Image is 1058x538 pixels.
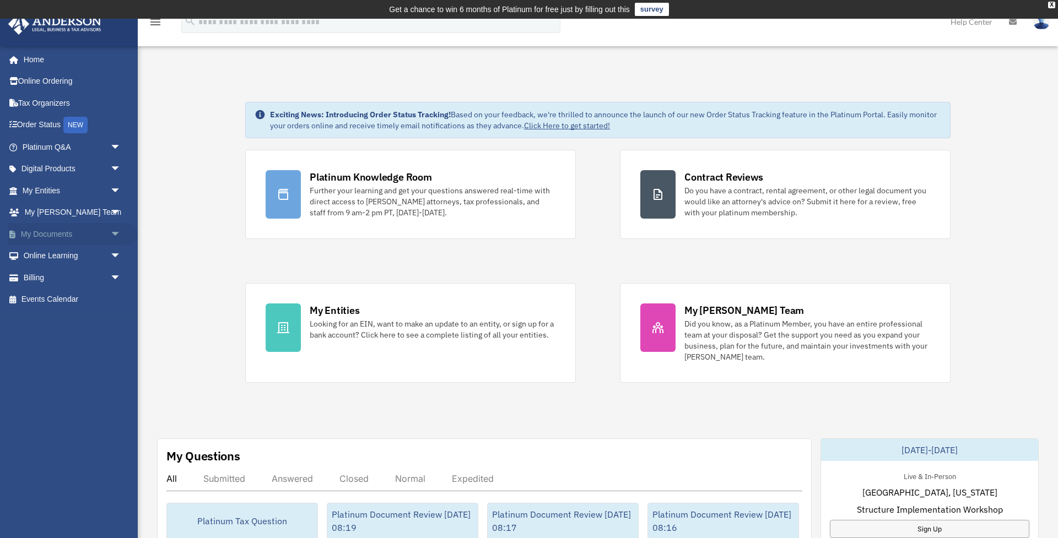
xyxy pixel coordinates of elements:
span: arrow_drop_down [110,245,132,268]
div: Platinum Knowledge Room [310,170,432,184]
div: Did you know, as a Platinum Member, you have an entire professional team at your disposal? Get th... [684,318,930,362]
div: Expedited [452,473,494,484]
a: Digital Productsarrow_drop_down [8,158,138,180]
div: close [1048,2,1055,8]
span: arrow_drop_down [110,267,132,289]
a: Click Here to get started! [524,121,610,131]
a: My [PERSON_NAME] Teamarrow_drop_down [8,202,138,224]
div: My Questions [166,448,240,464]
span: arrow_drop_down [110,223,132,246]
span: Structure Implementation Workshop [857,503,1003,516]
a: survey [635,3,669,16]
span: arrow_drop_down [110,180,132,202]
div: All [166,473,177,484]
div: Based on your feedback, we're thrilled to announce the launch of our new Order Status Tracking fe... [270,109,941,131]
a: Tax Organizers [8,92,138,114]
div: Further your learning and get your questions answered real-time with direct access to [PERSON_NAM... [310,185,555,218]
div: Contract Reviews [684,170,763,184]
a: Order StatusNEW [8,114,138,137]
span: arrow_drop_down [110,136,132,159]
a: Online Learningarrow_drop_down [8,245,138,267]
i: search [184,15,196,27]
div: Closed [339,473,369,484]
a: Billingarrow_drop_down [8,267,138,289]
a: Home [8,48,132,70]
div: Do you have a contract, rental agreement, or other legal document you would like an attorney's ad... [684,185,930,218]
div: My Entities [310,303,359,317]
a: Contract Reviews Do you have a contract, rental agreement, or other legal document you would like... [620,150,951,239]
div: Normal [395,473,425,484]
div: My [PERSON_NAME] Team [684,303,804,317]
span: [GEOGRAPHIC_DATA], [US_STATE] [862,486,997,499]
span: arrow_drop_down [110,202,132,224]
a: My Documentsarrow_drop_down [8,223,138,245]
a: Sign Up [830,520,1029,538]
a: Events Calendar [8,289,138,311]
div: Looking for an EIN, want to make an update to an entity, or sign up for a bank account? Click her... [310,318,555,340]
div: [DATE]-[DATE] [821,439,1038,461]
div: Live & In-Person [895,470,965,481]
a: menu [149,19,162,29]
a: My Entities Looking for an EIN, want to make an update to an entity, or sign up for a bank accoun... [245,283,576,383]
a: My Entitiesarrow_drop_down [8,180,138,202]
a: Platinum Knowledge Room Further your learning and get your questions answered real-time with dire... [245,150,576,239]
a: My [PERSON_NAME] Team Did you know, as a Platinum Member, you have an entire professional team at... [620,283,951,383]
strong: Exciting News: Introducing Order Status Tracking! [270,110,451,119]
img: Anderson Advisors Platinum Portal [5,13,105,35]
span: arrow_drop_down [110,158,132,181]
div: Get a chance to win 6 months of Platinum for free just by filling out this [389,3,630,16]
div: Answered [272,473,313,484]
a: Platinum Q&Aarrow_drop_down [8,136,138,158]
div: NEW [63,117,88,133]
img: User Pic [1033,14,1050,30]
a: Online Ordering [8,70,138,93]
div: Submitted [203,473,245,484]
i: menu [149,15,162,29]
